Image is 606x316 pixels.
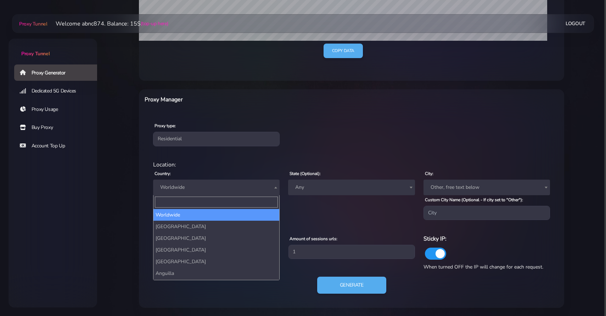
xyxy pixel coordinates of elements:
[423,180,550,195] span: Other, free text below
[153,256,279,267] li: [GEOGRAPHIC_DATA]
[425,170,433,177] label: City:
[9,39,97,57] a: Proxy Tunnel
[423,264,543,270] span: When turned OFF the IP will change for each request.
[423,206,550,220] input: City
[14,83,103,99] a: Dedicated 5G Devices
[18,18,47,29] a: Proxy Tunnel
[14,138,103,154] a: Account Top Up
[572,282,597,307] iframe: Webchat Widget
[290,236,337,242] label: Amount of sessions urls:
[288,180,415,195] span: Any
[323,44,363,58] a: Copy data
[428,182,546,192] span: Other, free text below
[21,50,50,57] span: Proxy Tunnel
[153,180,280,195] span: Worldwide
[155,123,176,129] label: Proxy type:
[141,20,168,27] a: (top-up here)
[153,232,279,244] li: [GEOGRAPHIC_DATA]
[19,21,47,27] span: Proxy Tunnel
[153,267,279,279] li: Anguilla
[566,17,585,30] a: Logout
[149,160,554,169] div: Location:
[149,226,554,234] div: Proxy Settings:
[425,197,523,203] label: Custom City Name (Optional - If city set to "Other"):
[153,221,279,232] li: [GEOGRAPHIC_DATA]
[423,234,550,243] h6: Sticky IP:
[47,19,168,28] li: Welcome abnc874. Balance: 15$
[155,170,171,177] label: Country:
[292,182,410,192] span: Any
[145,95,382,104] h6: Proxy Manager
[155,197,278,208] input: Search
[153,209,279,221] li: Worldwide
[157,182,275,192] span: Worldwide
[14,119,103,136] a: Buy Proxy
[153,279,279,291] li: [GEOGRAPHIC_DATA]
[14,101,103,118] a: Proxy Usage
[153,244,279,256] li: [GEOGRAPHIC_DATA]
[14,64,103,81] a: Proxy Generator
[317,277,386,294] button: Generate
[290,170,321,177] label: State (Optional):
